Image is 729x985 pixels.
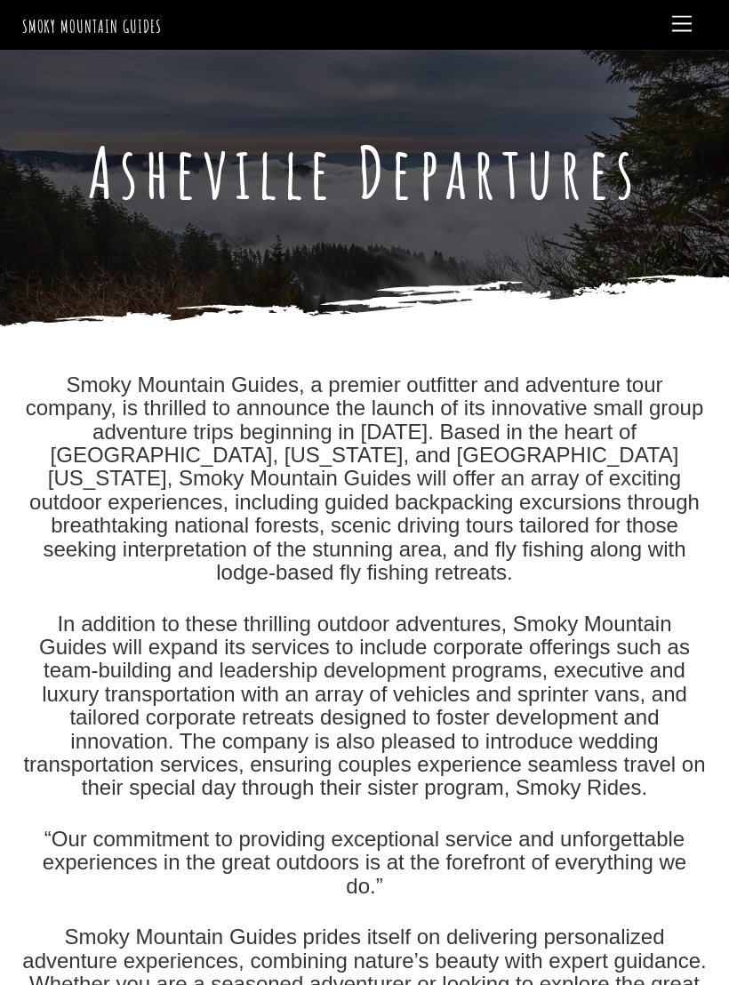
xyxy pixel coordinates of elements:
a: Menu [664,7,700,42]
p: Smoky Mountain Guides, a premier outfitter and adventure tour company, is thrilled to announce th... [22,373,708,585]
a: Smoky Mountain Guides [22,15,162,37]
p: In addition to these thrilling outdoor adventures, Smoky Mountain Guides will expand its services... [22,613,708,800]
p: “Our commitment to providing exceptional service and unforgettable experiences in the great outdo... [22,828,708,898]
